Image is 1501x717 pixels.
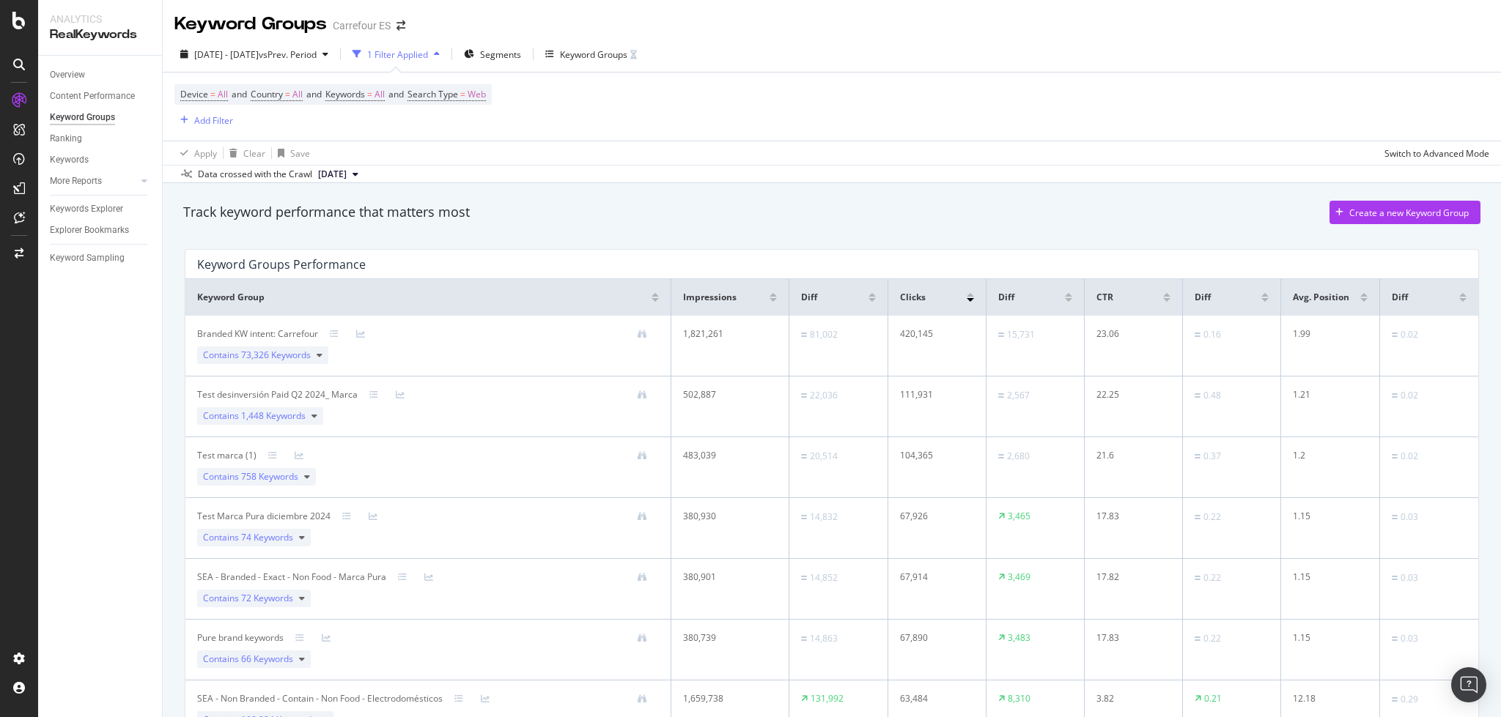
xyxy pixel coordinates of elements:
[1293,449,1360,462] div: 1.2
[318,168,347,181] span: 2025 Aug. 4th
[810,571,838,584] div: 14,852
[1392,576,1398,580] img: Equal
[194,114,233,127] div: Add Filter
[1401,632,1418,645] div: 0.03
[50,201,123,217] div: Keywords Explorer
[683,510,767,523] div: 380,930
[683,571,767,584] div: 380,901
[197,388,358,401] div: Test desinversión Paid Q2 2024_ Marca
[50,67,152,83] a: Overview
[683,449,767,462] div: 483,039
[388,88,404,100] span: and
[1329,201,1480,224] button: Create a new Keyword Group
[1096,327,1163,341] div: 23.06
[50,110,115,125] div: Keyword Groups
[174,12,327,37] div: Keyword Groups
[50,89,152,104] a: Content Performance
[1195,291,1211,304] span: Diff
[1203,389,1221,402] div: 0.48
[1392,697,1398,702] img: Equal
[1096,510,1163,523] div: 17.83
[1203,632,1221,645] div: 0.22
[50,12,150,26] div: Analytics
[998,393,1004,398] img: Equal
[811,692,844,705] div: 131,992
[241,592,293,604] span: 72 Keywords
[241,470,298,483] span: 758 Keywords
[50,110,152,125] a: Keyword Groups
[810,632,838,645] div: 14,863
[560,48,627,61] div: Keyword Groups
[1392,393,1398,398] img: Equal
[1195,454,1201,458] img: Equal
[397,21,405,31] div: arrow-right-arrow-left
[325,88,365,100] span: Keywords
[197,291,265,304] span: Keyword Group
[460,88,465,100] span: =
[1096,291,1113,304] span: CTR
[1293,291,1349,304] span: Avg. Position
[810,328,838,341] div: 81,002
[683,692,767,705] div: 1,659,738
[241,531,293,543] span: 74 Keywords
[218,84,228,105] span: All
[458,42,527,66] button: Segments
[1096,571,1163,584] div: 17.82
[900,510,967,523] div: 67,926
[900,571,967,584] div: 67,914
[197,327,318,341] div: Branded KW intent: Carrefour
[241,653,293,665] span: 66 Keywords
[1007,389,1030,402] div: 2,567
[259,48,317,61] span: vs Prev. Period
[203,349,311,362] span: Contains
[50,223,152,238] a: Explorer Bookmarks
[1008,692,1030,705] div: 8,310
[1401,328,1418,341] div: 0.02
[203,653,293,666] span: Contains
[1401,693,1418,706] div: 0.29
[333,18,391,33] div: Carrefour ES
[1096,449,1163,462] div: 21.6
[306,88,322,100] span: and
[1195,393,1201,398] img: Equal
[232,88,247,100] span: and
[210,88,215,100] span: =
[1008,571,1030,584] div: 3,469
[197,449,257,462] div: Test marca (1)
[1203,571,1221,584] div: 0.22
[900,692,967,705] div: 63,484
[1195,515,1201,519] img: Equal
[1293,571,1360,584] div: 1.15
[197,571,386,584] div: SEA - Branded - Exact - Non Food - Marca Pura
[180,88,208,100] span: Device
[1401,389,1418,402] div: 0.02
[468,84,486,105] span: Web
[194,147,217,160] div: Apply
[1384,147,1489,160] div: Switch to Advanced Mode
[174,111,233,129] button: Add Filter
[900,631,967,644] div: 67,890
[50,174,137,189] a: More Reports
[272,141,310,165] button: Save
[900,388,967,401] div: 111,931
[241,349,311,361] span: 73,326 Keywords
[1195,576,1201,580] img: Equal
[203,592,293,605] span: Contains
[174,42,334,66] button: [DATE] - [DATE]vsPrev. Period
[203,470,298,483] span: Contains
[801,393,807,398] img: Equal
[1392,454,1398,458] img: Equal
[1007,450,1030,463] div: 2,680
[197,631,284,644] div: Pure brand keywords
[1204,692,1222,705] div: 0.21
[1203,510,1221,524] div: 0.22
[1392,636,1398,641] img: Equal
[1007,328,1035,341] div: 15,731
[50,89,135,104] div: Content Performance
[1293,327,1360,341] div: 1.99
[224,141,265,165] button: Clear
[1203,328,1221,341] div: 0.16
[50,26,150,43] div: RealKeywords
[243,147,265,160] div: Clear
[197,692,443,705] div: SEA - Non Branded - Contain - Non Food - Electrodomésticos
